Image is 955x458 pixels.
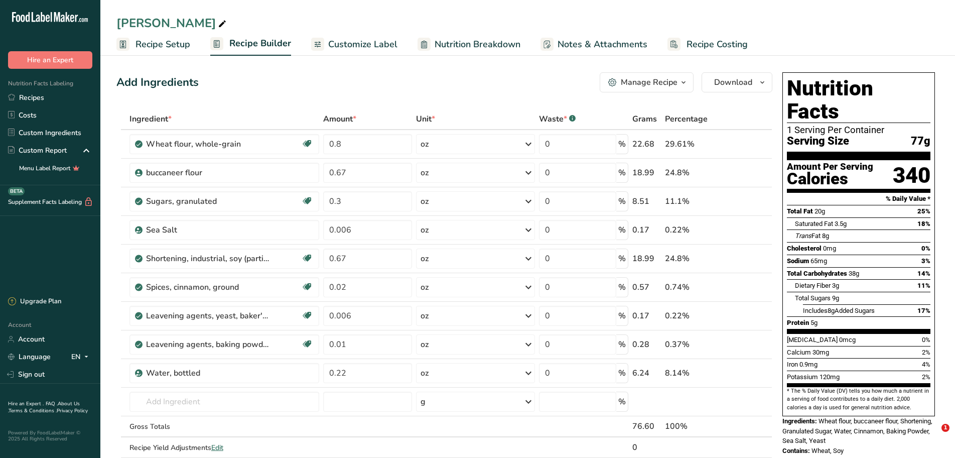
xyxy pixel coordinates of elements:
[665,113,708,125] span: Percentage
[787,336,838,343] span: [MEDICAL_DATA]
[893,162,930,189] div: 340
[146,367,271,379] div: Water, bottled
[667,33,748,56] a: Recipe Costing
[795,282,831,289] span: Dietary Fiber
[917,307,930,314] span: 17%
[8,400,80,414] a: About Us .
[911,135,930,148] span: 77g
[632,420,661,432] div: 76.60
[810,257,827,265] span: 65mg
[921,245,930,252] span: 0%
[820,373,840,381] span: 120mg
[787,245,822,252] span: Cholesterol
[795,220,833,227] span: Saturated Fat
[421,281,429,293] div: oz
[917,207,930,215] span: 25%
[146,310,271,322] div: Leavening agents, yeast, baker's, active dry
[823,245,836,252] span: 0mg
[8,51,92,69] button: Hire an Expert
[116,74,199,91] div: Add Ingredients
[8,187,25,195] div: BETA
[116,33,190,56] a: Recipe Setup
[311,33,397,56] a: Customize Label
[418,33,520,56] a: Nutrition Breakdown
[787,207,813,215] span: Total Fat
[211,443,223,452] span: Edit
[665,253,725,265] div: 24.8%
[795,232,811,240] i: Trans
[539,113,576,125] div: Waste
[135,38,190,51] span: Recipe Setup
[9,407,57,414] a: Terms & Conditions .
[714,76,752,88] span: Download
[8,400,44,407] a: Hire an Expert .
[922,349,930,356] span: 2%
[632,138,661,150] div: 22.68
[665,281,725,293] div: 0.74%
[782,417,817,425] span: Ingredients:
[129,442,319,453] div: Recipe Yield Adjustments
[787,162,873,172] div: Amount Per Serving
[787,77,930,123] h1: Nutrition Facts
[57,407,88,414] a: Privacy Policy
[665,224,725,236] div: 0.22%
[787,373,818,381] span: Potassium
[787,135,849,148] span: Serving Size
[828,307,835,314] span: 8g
[687,38,748,51] span: Recipe Costing
[632,367,661,379] div: 6.24
[822,232,829,240] span: 8g
[787,361,798,368] span: Iron
[812,349,829,356] span: 30mg
[665,310,725,322] div: 0.22%
[129,113,172,125] span: Ingredient
[832,294,839,302] span: 9g
[787,319,809,326] span: Protein
[921,424,945,448] iframe: Intercom live chat
[849,270,859,277] span: 38g
[941,424,949,432] span: 1
[146,138,271,150] div: Wheat flour, whole-grain
[632,441,661,453] div: 0
[782,417,932,444] span: Wheat flour, buccaneer flour, Shortening, Granulated Sugar, Water, Cinnamon, Baking Powder, Sea S...
[835,220,847,227] span: 3.5g
[146,167,271,179] div: buccaneer flour
[702,72,772,92] button: Download
[8,430,92,442] div: Powered By FoodLabelMaker © 2025 All Rights Reserved
[921,257,930,265] span: 3%
[632,167,661,179] div: 18.99
[803,307,875,314] span: Includes Added Sugars
[540,33,647,56] a: Notes & Attachments
[421,396,426,408] div: g
[917,282,930,289] span: 11%
[787,270,847,277] span: Total Carbohydrates
[421,310,429,322] div: oz
[810,319,817,326] span: 5g
[8,348,51,366] a: Language
[917,220,930,227] span: 18%
[632,224,661,236] div: 0.17
[632,310,661,322] div: 0.17
[787,172,873,186] div: Calories
[323,113,356,125] span: Amount
[229,37,291,50] span: Recipe Builder
[632,281,661,293] div: 0.57
[146,253,271,265] div: Shortening, industrial, soy (partially hydrogenated ) for baking and confections
[832,282,839,289] span: 3g
[621,76,677,88] div: Manage Recipe
[795,232,821,240] span: Fat
[782,447,810,454] span: Contains:
[146,195,271,207] div: Sugars, granulated
[787,349,811,356] span: Calcium
[116,14,228,32] div: [PERSON_NAME]
[665,167,725,179] div: 24.8%
[421,167,429,179] div: oz
[632,113,657,125] span: Grams
[8,297,61,307] div: Upgrade Plan
[917,270,930,277] span: 14%
[146,338,271,351] div: Leavening agents, baking powder, low-sodium
[210,32,291,56] a: Recipe Builder
[632,253,661,265] div: 18.99
[787,387,930,412] section: * The % Daily Value (DV) tells you how much a nutrient in a serving of food contributes to a dail...
[46,400,58,407] a: FAQ .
